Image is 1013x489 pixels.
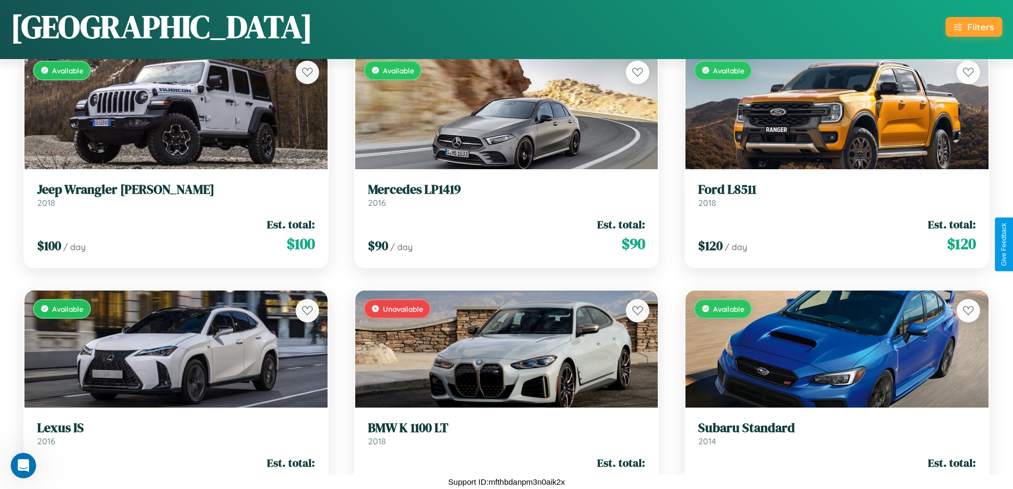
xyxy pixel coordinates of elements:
span: 2016 [368,197,386,208]
span: $ 120 [947,233,976,254]
h3: Mercedes LP1419 [368,182,646,197]
span: Available [713,304,744,313]
a: Lexus IS2016 [37,420,315,446]
div: Give Feedback [1000,223,1008,266]
span: Est. total: [928,217,976,232]
a: Ford L85112018 [698,182,976,208]
iframe: Intercom live chat [11,453,36,478]
h3: Lexus IS [37,420,315,436]
span: 2018 [368,436,386,446]
span: $ 90 [622,233,645,254]
h3: Subaru Standard [698,420,976,436]
a: BMW K 1100 LT2018 [368,420,646,446]
span: / day [390,242,413,252]
span: 2018 [698,197,716,208]
h3: Jeep Wrangler [PERSON_NAME] [37,182,315,197]
a: Jeep Wrangler [PERSON_NAME]2018 [37,182,315,208]
span: $ 100 [37,237,61,254]
span: Est. total: [267,455,315,470]
span: 2014 [698,436,716,446]
span: Est. total: [928,455,976,470]
span: Est. total: [267,217,315,232]
span: 2016 [37,436,55,446]
span: / day [725,242,747,252]
a: Mercedes LP14192016 [368,182,646,208]
span: Available [713,66,744,75]
p: Support ID: mfthbdanpm3n0aik2x [448,475,565,489]
h3: BMW K 1100 LT [368,420,646,436]
h3: Ford L8511 [698,182,976,197]
div: Filters [967,21,994,32]
span: / day [63,242,86,252]
span: Est. total: [597,455,645,470]
span: $ 90 [368,237,388,254]
span: Available [52,66,83,75]
span: $ 100 [287,233,315,254]
h1: [GEOGRAPHIC_DATA] [11,5,313,48]
button: Filters [945,17,1002,37]
span: Available [52,304,83,313]
span: $ 120 [698,237,723,254]
span: Available [383,66,414,75]
span: 2018 [37,197,55,208]
span: Est. total: [597,217,645,232]
span: Unavailable [383,304,423,313]
a: Subaru Standard2014 [698,420,976,446]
